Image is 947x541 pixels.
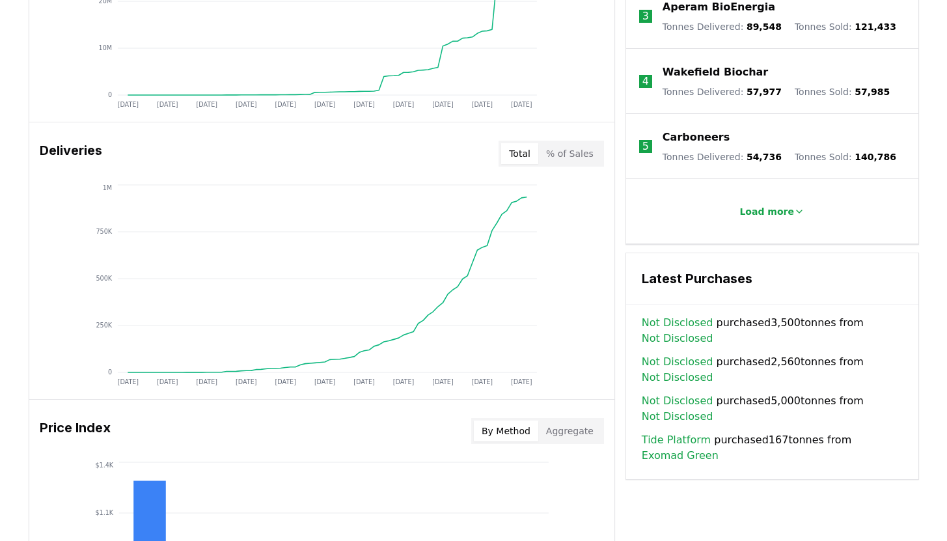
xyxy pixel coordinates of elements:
tspan: [DATE] [471,378,492,385]
tspan: $1.1K [95,509,113,516]
span: 57,977 [747,87,782,97]
tspan: 750K [96,228,112,235]
p: Tonnes Sold : [795,150,896,163]
tspan: [DATE] [275,378,295,385]
tspan: [DATE] [511,378,532,385]
span: 140,786 [855,152,896,162]
h3: Latest Purchases [642,269,903,288]
tspan: 0 [107,91,111,98]
span: purchased 167 tonnes from [642,432,903,464]
span: 89,548 [747,21,782,32]
p: 5 [642,139,649,154]
tspan: [DATE] [275,101,295,108]
a: Wakefield Biochar [663,64,768,80]
h3: Deliveries [40,141,102,167]
a: Carboneers [663,130,730,145]
a: Not Disclosed [642,331,713,346]
p: Tonnes Sold : [795,20,896,33]
tspan: [DATE] [117,378,138,385]
p: Tonnes Delivered : [663,20,782,33]
tspan: [DATE] [432,101,453,108]
a: Tide Platform [642,432,711,448]
span: purchased 3,500 tonnes from [642,315,903,346]
tspan: [DATE] [157,378,178,385]
a: Not Disclosed [642,354,713,370]
button: By Method [474,421,538,441]
h3: Price Index [40,418,111,444]
tspan: 10M [98,44,112,51]
p: Tonnes Delivered : [663,85,782,98]
a: Not Disclosed [642,393,713,409]
span: 54,736 [747,152,782,162]
tspan: [DATE] [314,101,335,108]
tspan: 1M [102,184,111,191]
a: Not Disclosed [642,370,713,385]
span: 121,433 [855,21,896,32]
p: 4 [642,74,649,89]
tspan: [DATE] [157,101,178,108]
tspan: 500K [96,275,112,282]
tspan: [DATE] [196,378,217,385]
button: Aggregate [538,421,601,441]
tspan: [DATE] [392,378,413,385]
tspan: [DATE] [314,378,335,385]
p: Tonnes Delivered : [663,150,782,163]
tspan: [DATE] [432,378,453,385]
button: Total [501,143,538,164]
tspan: [DATE] [353,101,374,108]
button: Load more [729,199,815,225]
tspan: [DATE] [353,378,374,385]
p: Load more [739,205,794,218]
tspan: [DATE] [392,101,413,108]
tspan: 250K [96,322,112,329]
a: Exomad Green [642,448,719,464]
tspan: [DATE] [196,101,217,108]
span: 57,985 [855,87,890,97]
tspan: [DATE] [511,101,532,108]
tspan: [DATE] [236,378,256,385]
tspan: $1.4K [95,462,113,469]
span: purchased 2,560 tonnes from [642,354,903,385]
a: Not Disclosed [642,315,713,331]
tspan: [DATE] [117,101,138,108]
tspan: [DATE] [471,101,492,108]
tspan: 0 [107,368,111,376]
p: 3 [642,8,649,24]
p: Tonnes Sold : [795,85,890,98]
tspan: [DATE] [236,101,256,108]
button: % of Sales [538,143,601,164]
span: purchased 5,000 tonnes from [642,393,903,424]
a: Not Disclosed [642,409,713,424]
